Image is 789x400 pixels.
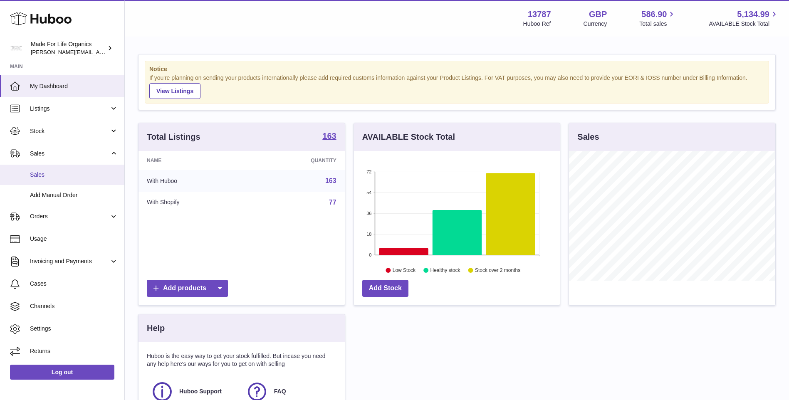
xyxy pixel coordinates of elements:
img: geoff.winwood@madeforlifeorganics.com [10,42,22,54]
div: Huboo Ref [523,20,551,28]
span: Listings [30,105,109,113]
text: Stock over 2 months [475,267,520,273]
strong: Notice [149,65,764,73]
span: Usage [30,235,118,243]
td: With Shopify [139,192,250,213]
h3: AVAILABLE Stock Total [362,131,455,143]
text: 0 [369,252,371,257]
span: 5,134.99 [737,9,769,20]
div: If you're planning on sending your products internationally please add required customs informati... [149,74,764,99]
p: Huboo is the easy way to get your stock fulfilled. But incase you need any help here's our ways f... [147,352,336,368]
a: View Listings [149,83,200,99]
span: Returns [30,347,118,355]
text: 18 [366,232,371,237]
div: Made For Life Organics [31,40,106,56]
strong: GBP [589,9,607,20]
span: Huboo Support [179,388,222,395]
span: Sales [30,150,109,158]
text: Low Stock [393,267,416,273]
span: Sales [30,171,118,179]
td: With Huboo [139,170,250,192]
span: 586.90 [641,9,667,20]
a: Log out [10,365,114,380]
a: Add Stock [362,280,408,297]
span: Stock [30,127,109,135]
span: Cases [30,280,118,288]
strong: 13787 [528,9,551,20]
h3: Sales [577,131,599,143]
span: Add Manual Order [30,191,118,199]
span: Channels [30,302,118,310]
a: 163 [322,132,336,142]
span: My Dashboard [30,82,118,90]
span: Settings [30,325,118,333]
span: Invoicing and Payments [30,257,109,265]
text: 36 [366,211,371,216]
th: Quantity [250,151,344,170]
strong: 163 [322,132,336,140]
text: 72 [366,169,371,174]
a: Add products [147,280,228,297]
h3: Help [147,323,165,334]
span: [PERSON_NAME][EMAIL_ADDRESS][PERSON_NAME][DOMAIN_NAME] [31,49,211,55]
a: 77 [329,199,336,206]
h3: Total Listings [147,131,200,143]
th: Name [139,151,250,170]
a: 163 [325,177,336,184]
text: 54 [366,190,371,195]
a: 586.90 Total sales [639,9,676,28]
text: Healthy stock [430,267,460,273]
span: Total sales [639,20,676,28]
span: Orders [30,212,109,220]
a: 5,134.99 AVAILABLE Stock Total [709,9,779,28]
span: FAQ [274,388,286,395]
span: AVAILABLE Stock Total [709,20,779,28]
div: Currency [584,20,607,28]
